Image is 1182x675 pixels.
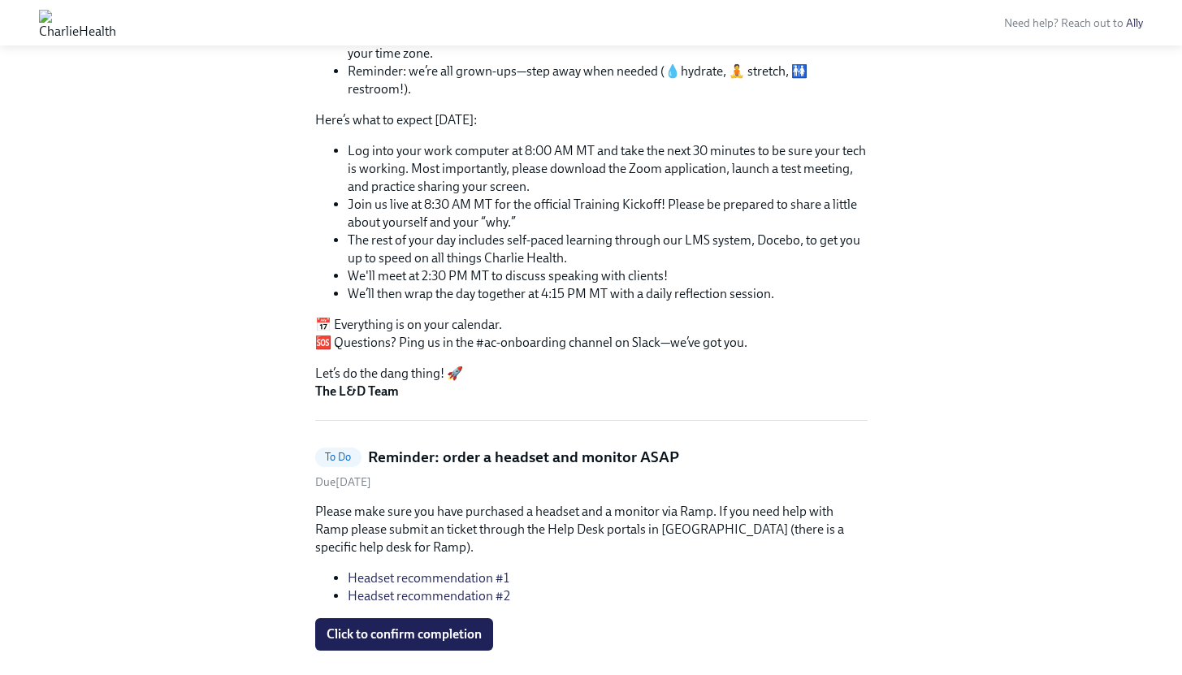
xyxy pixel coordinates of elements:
span: To Do [315,451,362,463]
h5: Reminder: order a headset and monitor ASAP [368,447,679,468]
a: To DoReminder: order a headset and monitor ASAPDue[DATE] [315,447,868,490]
a: Headset recommendation #1 [348,570,509,586]
li: We’ll then wrap the day together at 4:15 PM MT with a daily reflection session. [348,285,868,303]
p: Here’s what to expect [DATE]: [315,111,868,129]
button: Click to confirm completion [315,618,493,651]
span: Click to confirm completion [327,626,482,643]
img: CharlieHealth [39,10,116,36]
span: Need help? Reach out to [1004,16,1143,30]
strong: The L&D Team [315,383,399,399]
p: Please make sure you have purchased a headset and a monitor via Ramp. If you need help with Ramp ... [315,503,868,556]
p: 📅 Everything is on your calendar. 🆘 Questions? Ping us in the #ac-onboarding channel on Slack—we’... [315,316,868,352]
li: The rest of your day includes self-paced learning through our LMS system, Docebo, to get you up t... [348,231,868,267]
li: Join us live at 8:30 AM MT for the official Training Kickoff! Please be prepared to share a littl... [348,196,868,231]
li: Reminder: we’re all grown-ups—step away when needed (💧hydrate, 🧘 stretch, 🚻 restroom!). [348,63,868,98]
a: Headset recommendation #2 [348,588,510,604]
li: Log into your work computer at 8:00 AM MT and take the next 30 minutes to be sure your tech is wo... [348,142,868,196]
li: We'll meet at 2:30 PM MT to discuss speaking with clients! [348,267,868,285]
a: Ally [1126,16,1143,30]
span: Tuesday, August 12th 2025, 10:00 am [315,475,371,489]
p: Let’s do the dang thing! 🚀 [315,365,868,400]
